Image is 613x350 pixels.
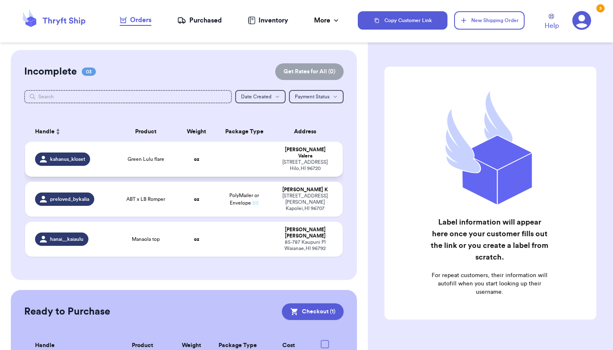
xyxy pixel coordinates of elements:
[248,15,288,25] a: Inventory
[545,21,559,31] span: Help
[114,122,178,142] th: Product
[235,90,286,103] button: Date Created
[241,94,271,99] span: Date Created
[273,122,342,142] th: Address
[430,216,548,263] h2: Label information will appear here once your customer fills out the link or you create a label fr...
[430,271,548,296] p: For repeat customers, their information will autofill when you start looking up their username.
[120,15,151,25] div: Orders
[24,90,231,103] input: Search
[120,15,151,26] a: Orders
[128,156,164,162] span: Green Lulu flare
[35,341,55,350] span: Handle
[194,237,199,242] strong: oz
[596,4,605,12] div: 3
[50,196,89,202] span: preloved_bykalia
[295,94,329,99] span: Payment Status
[35,127,55,136] span: Handle
[358,11,448,30] button: Copy Customer Link
[278,159,332,172] div: [STREET_ADDRESS] Hilo , HI 96720
[314,15,340,25] div: More
[177,15,222,25] a: Purchased
[55,127,61,137] button: Sort ascending
[278,187,332,193] div: [PERSON_NAME] K
[545,14,559,31] a: Help
[278,193,332,212] div: [STREET_ADDRESS][PERSON_NAME] Kapolei , HI 96707
[178,122,216,142] th: Weight
[82,67,96,76] span: 03
[194,197,199,202] strong: oz
[50,156,85,162] span: kahanus_kloset
[50,236,83,242] span: hanai__kaiaulu
[282,303,344,320] button: Checkout (1)
[289,90,344,103] button: Payment Status
[216,122,273,142] th: Package Type
[24,65,77,78] h2: Incomplete
[126,196,165,202] span: ABT x LB Romper
[194,157,199,162] strong: oz
[229,193,259,205] span: PolyMailer or Envelope ✉️
[24,305,110,318] h2: Ready to Purchase
[278,239,332,252] div: 85-787 Kaupuni Pl Waianae , HI 96792
[278,147,332,159] div: [PERSON_NAME] Valera
[278,227,332,239] div: [PERSON_NAME] [PERSON_NAME]
[454,11,524,30] button: New Shipping Order
[572,11,591,30] a: 3
[132,236,160,242] span: Manaola top
[275,63,344,80] button: Get Rates for All (0)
